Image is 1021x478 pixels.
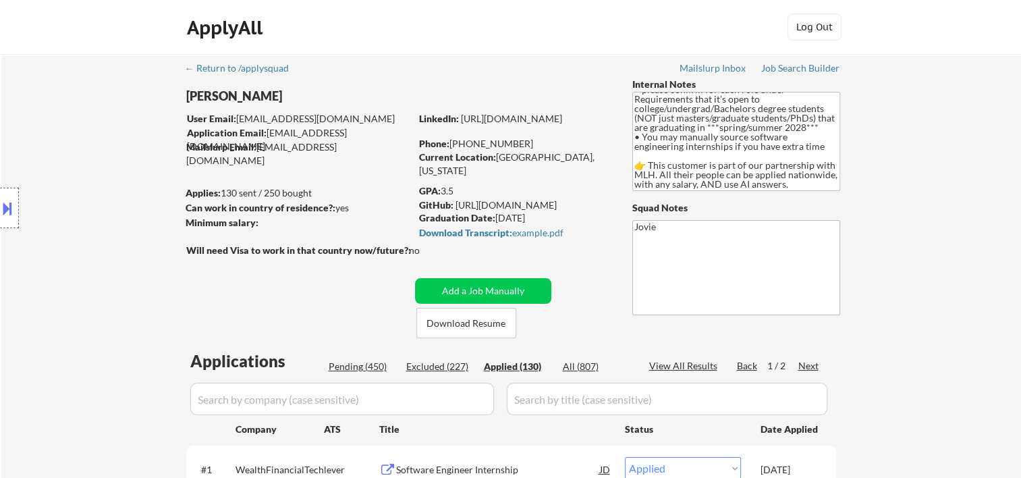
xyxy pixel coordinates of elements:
[632,78,840,91] div: Internal Notes
[187,112,410,126] div: [EMAIL_ADDRESS][DOMAIN_NAME]
[625,417,741,441] div: Status
[406,360,474,373] div: Excluded (227)
[324,423,379,436] div: ATS
[190,383,494,415] input: Search by company (case sensitive)
[419,212,495,223] strong: Graduation Date:
[649,359,721,373] div: View All Results
[761,423,820,436] div: Date Applied
[419,227,512,238] strong: Download Transcript:
[186,201,406,215] div: yes
[761,63,840,76] a: Job Search Builder
[680,63,747,73] div: Mailslurp Inbox
[419,228,607,238] div: example.pdf
[419,151,610,177] div: [GEOGRAPHIC_DATA], [US_STATE]
[461,113,562,124] a: [URL][DOMAIN_NAME]
[767,359,798,373] div: 1 / 2
[456,199,557,211] a: [URL][DOMAIN_NAME]
[419,151,496,163] strong: Current Location:
[396,463,600,477] div: Software Engineer Internship
[632,201,840,215] div: Squad Notes
[415,278,551,304] button: Add a Job Manually
[761,63,840,73] div: Job Search Builder
[484,360,551,373] div: Applied (130)
[185,63,302,76] a: ← Return to /applysquad
[186,186,410,200] div: 130 sent / 250 bought
[409,244,447,257] div: no
[186,88,464,105] div: [PERSON_NAME]
[379,423,612,436] div: Title
[419,113,459,124] strong: LinkedIn:
[201,463,225,477] div: #1
[507,383,827,415] input: Search by title (case sensitive)
[419,211,610,225] div: [DATE]
[324,463,379,477] div: lever
[236,423,324,436] div: Company
[419,137,610,151] div: [PHONE_NUMBER]
[185,63,302,73] div: ← Return to /applysquad
[419,138,449,149] strong: Phone:
[419,228,607,241] a: Download Transcript:example.pdf
[416,308,516,338] button: Download Resume
[737,359,758,373] div: Back
[186,202,335,213] strong: Can work in country of residence?:
[329,360,396,373] div: Pending (450)
[190,353,324,369] div: Applications
[187,16,267,39] div: ApplyAll
[563,360,630,373] div: All (807)
[788,14,841,41] button: Log Out
[419,185,441,196] strong: GPA:
[680,63,747,76] a: Mailslurp Inbox
[798,359,820,373] div: Next
[186,244,411,256] strong: Will need Visa to work in that country now/future?:
[187,126,410,153] div: [EMAIL_ADDRESS][DOMAIN_NAME]
[419,199,453,211] strong: GitHub:
[419,184,612,198] div: 3.5
[186,140,410,167] div: [EMAIL_ADDRESS][DOMAIN_NAME]
[761,463,820,477] div: [DATE]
